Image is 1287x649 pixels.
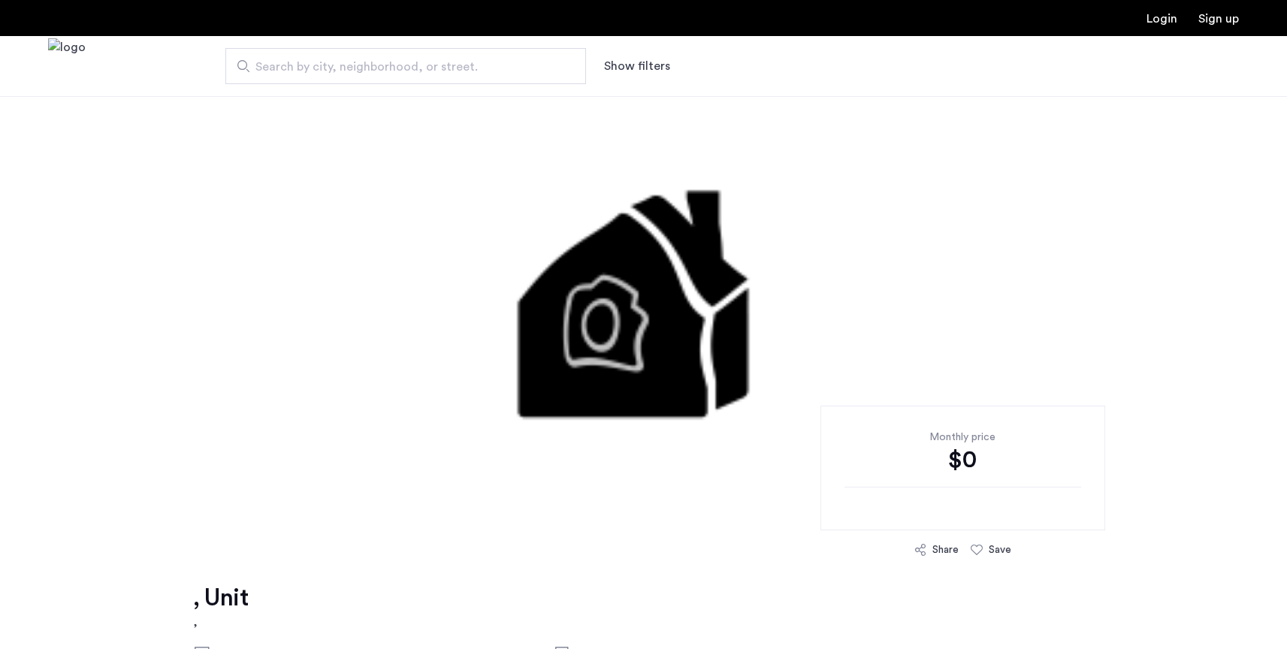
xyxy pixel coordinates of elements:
img: logo [48,38,86,95]
a: Cazamio Logo [48,38,86,95]
a: Login [1147,13,1177,25]
h1: , Unit [193,583,248,613]
div: Share [932,542,959,557]
input: Apartment Search [225,48,586,84]
h2: , [193,613,248,631]
a: Registration [1198,13,1239,25]
span: Search by city, neighborhood, or street. [255,58,544,76]
img: 1.gif [231,96,1055,547]
div: Monthly price [844,430,1081,445]
div: Save [989,542,1011,557]
div: $0 [844,445,1081,475]
button: Show or hide filters [604,57,670,75]
a: , Unit, [193,583,248,631]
